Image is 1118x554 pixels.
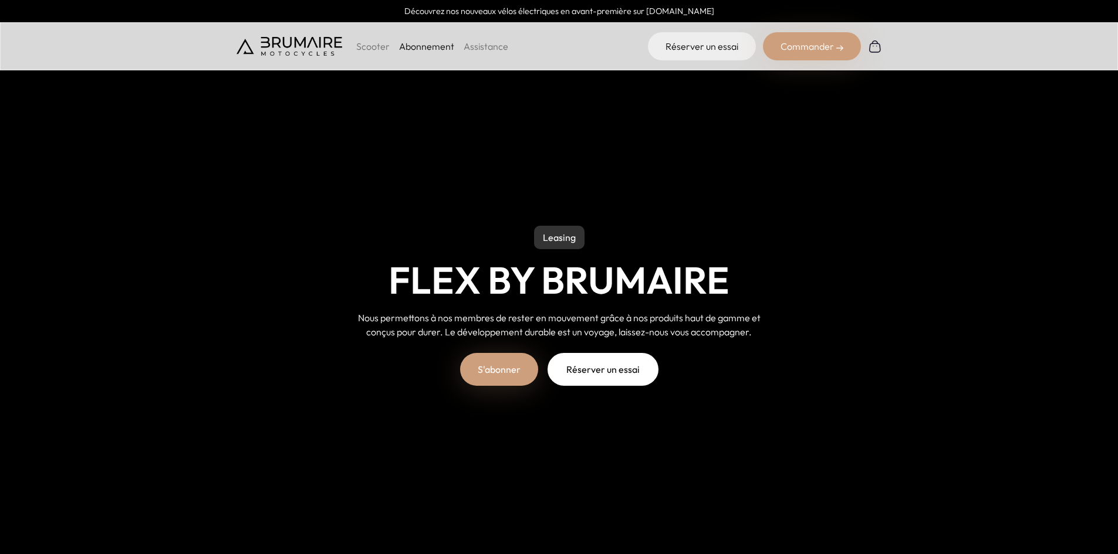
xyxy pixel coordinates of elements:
a: Abonnement [399,40,454,52]
img: right-arrow-2.png [836,45,843,52]
a: S'abonner [460,353,538,386]
div: Commander [763,32,861,60]
img: Panier [868,39,882,53]
span: Nous permettons à nos membres de rester en mouvement grâce à nos produits haut de gamme et conçus... [358,312,761,338]
a: Assistance [464,40,508,52]
h1: Flex by Brumaire [389,259,729,302]
a: Réserver un essai [548,353,658,386]
img: Brumaire Motocycles [237,37,342,56]
a: Réserver un essai [648,32,756,60]
p: Scooter [356,39,390,53]
p: Leasing [534,226,585,249]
